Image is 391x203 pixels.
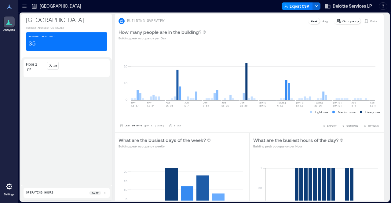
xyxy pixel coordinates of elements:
text: AUG [370,101,375,104]
text: [DATE] [314,101,323,104]
button: Export CSV [282,2,313,10]
text: 13-19 [296,104,303,107]
text: 10-16 [370,104,378,107]
text: [DATE] [296,101,305,104]
text: 11-17 [131,104,139,107]
tspan: 5 [126,197,127,201]
text: MAY [166,101,170,104]
button: OPTIONS [362,123,380,129]
text: JUN [184,101,189,104]
tspan: 15 [124,179,127,183]
p: 8a - 6p [92,191,99,195]
p: 35 [53,63,57,68]
p: Peak [311,19,317,24]
p: Operating Hours [26,190,53,195]
p: Analytics [3,28,15,32]
p: 35 [28,40,36,48]
text: [DATE] [277,101,286,104]
p: Building peak occupancy per Day [119,36,206,41]
p: Assigned Headcount [28,35,55,38]
button: Deloitte Services LP [323,1,374,11]
text: 3-9 [352,104,356,107]
tspan: 10 [124,81,127,85]
p: [STREET_ADDRESS][US_STATE] [26,26,107,30]
button: Last 90 Days |[DATE]-[DATE] [119,123,165,129]
text: [DATE] [333,104,342,107]
text: JUN [203,101,207,104]
p: BUILDING OVERVIEW [127,19,164,24]
p: [GEOGRAPHIC_DATA] [40,3,81,9]
a: Settings [2,179,16,198]
span: COMPARE [346,124,358,128]
p: [GEOGRAPHIC_DATA] [26,15,107,24]
button: EXPORT [321,123,338,129]
text: JUN [221,101,226,104]
text: 15-21 [221,104,229,107]
text: 6-12 [277,104,283,107]
p: Floor 1 [26,62,37,67]
span: OPTIONS [368,124,379,128]
text: JUN [240,101,245,104]
text: AUG [352,101,356,104]
tspan: 10 [124,188,127,191]
text: 22-28 [240,104,247,107]
text: 25-31 [166,104,173,107]
text: [DATE] [333,101,342,104]
p: Building peak occupancy weekly [119,144,211,149]
tspan: 0.5 [258,186,262,190]
text: MAY [131,101,136,104]
span: Deloitte Services LP [333,3,372,9]
p: What are the busiest days of the week? [119,136,206,144]
text: 8-14 [203,104,209,107]
tspan: 20 [124,170,127,173]
text: 18-24 [147,104,155,107]
tspan: 20 [124,64,127,68]
p: Light use [315,110,328,114]
p: Settings [4,193,14,196]
text: [DATE] [259,101,268,104]
p: Building peak occupancy per Hour [253,144,343,149]
p: Heavy use [365,110,380,114]
text: 20-26 [314,104,322,107]
p: What are the busiest hours of the day? [253,136,338,144]
p: Occupancy [342,19,359,24]
a: Analytics [2,15,17,34]
p: How many people are in the building? [119,28,201,36]
tspan: 0 [126,98,127,101]
text: 1-7 [184,104,189,107]
p: Medium use [338,110,356,114]
p: 1 Day [174,124,181,128]
span: EXPORT [327,124,337,128]
text: MAY [147,101,152,104]
tspan: 1 [260,166,262,170]
p: Visits [370,19,377,24]
button: COMPARE [340,123,360,129]
text: [DATE] [259,104,268,107]
p: Avg [322,19,328,24]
